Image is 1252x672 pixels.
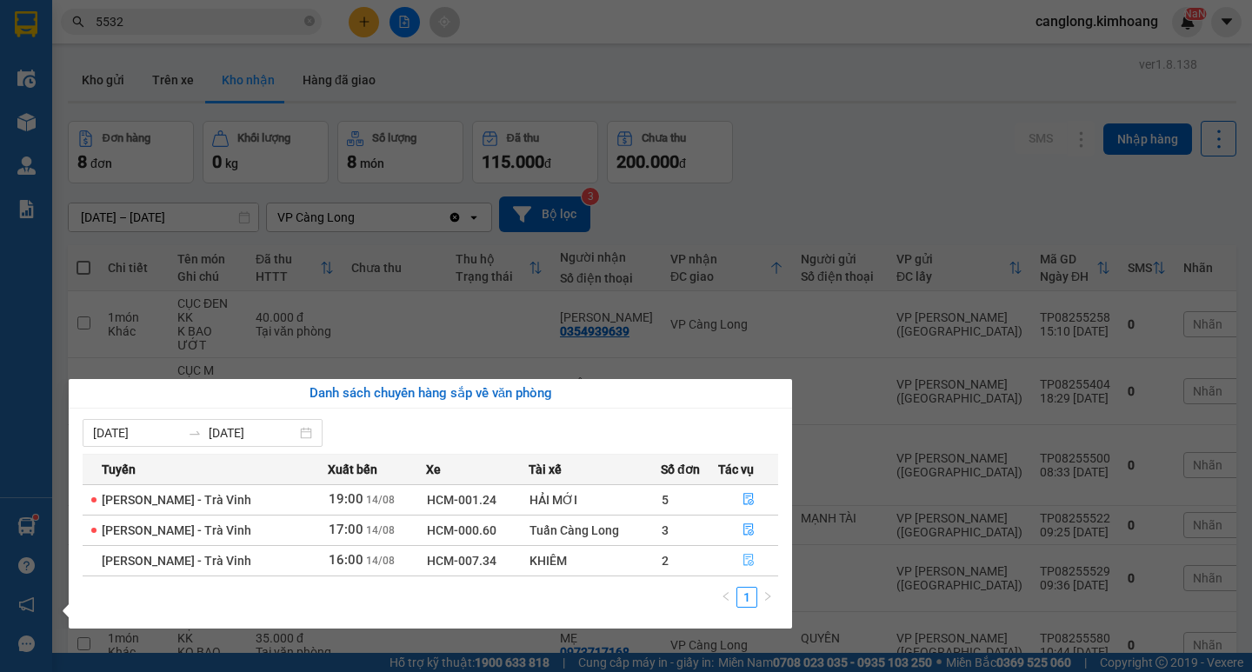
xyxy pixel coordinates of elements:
button: file-done [719,547,777,575]
span: file-done [743,493,755,507]
span: 14/08 [366,555,395,567]
span: right [763,591,773,602]
div: Danh sách chuyến hàng sắp về văn phòng [83,383,778,404]
span: left [721,591,731,602]
a: 1 [737,588,756,607]
span: 2 [662,554,669,568]
input: Từ ngày [93,423,181,442]
span: 5 [662,493,669,507]
div: KHIÊM [529,551,660,570]
span: 17:00 [329,522,363,537]
span: swap-right [188,426,202,440]
span: [PERSON_NAME] - Trà Vinh [102,523,251,537]
span: HCM-000.60 [427,523,496,537]
button: left [716,587,736,608]
li: Previous Page [716,587,736,608]
button: right [757,587,778,608]
span: Tuyến [102,460,136,479]
span: 16:00 [329,552,363,568]
span: HCM-001.24 [427,493,496,507]
span: Xe [426,460,441,479]
span: 14/08 [366,494,395,506]
button: file-done [719,516,777,544]
button: file-done [719,486,777,514]
span: 14/08 [366,524,395,536]
span: Tài xế [529,460,562,479]
span: 3 [662,523,669,537]
span: [PERSON_NAME] - Trà Vinh [102,493,251,507]
input: Đến ngày [209,423,296,442]
span: file-done [743,523,755,537]
span: [PERSON_NAME] - Trà Vinh [102,554,251,568]
div: HẢI MỚI [529,490,660,509]
span: 19:00 [329,491,363,507]
li: 1 [736,587,757,608]
span: Số đơn [661,460,700,479]
span: Xuất bến [328,460,377,479]
span: HCM-007.34 [427,554,496,568]
span: to [188,426,202,440]
li: Next Page [757,587,778,608]
div: Tuấn Càng Long [529,521,660,540]
span: file-done [743,554,755,568]
span: Tác vụ [718,460,754,479]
